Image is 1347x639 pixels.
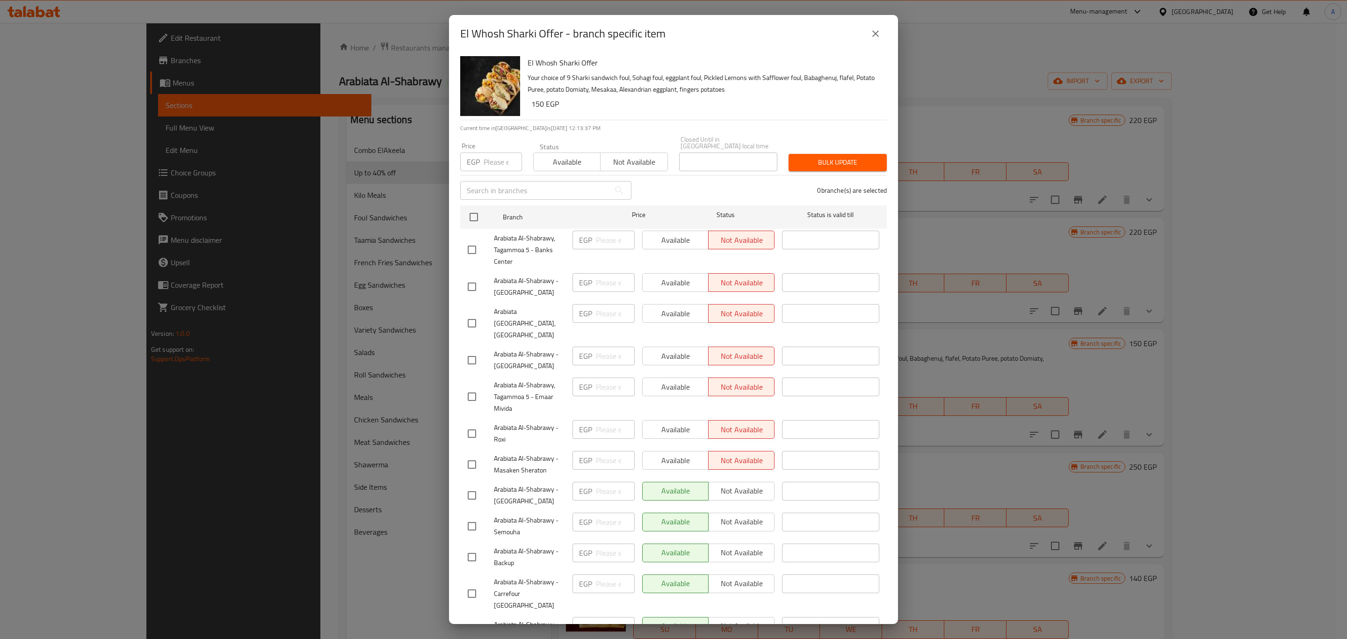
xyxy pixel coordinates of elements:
[579,455,592,466] p: EGP
[596,347,635,365] input: Please enter price
[579,350,592,362] p: EGP
[494,232,565,268] span: Arabiata Al-Shabrawy, Tagammoa 5 - Banks Center
[503,211,600,223] span: Branch
[782,209,879,221] span: Status is valid till
[494,306,565,341] span: Arabiata [GEOGRAPHIC_DATA], [GEOGRAPHIC_DATA]
[604,155,664,169] span: Not available
[596,482,635,501] input: Please enter price
[460,26,666,41] h2: El Whosh Sharki Offer - branch specific item
[460,124,887,132] p: Current time in [GEOGRAPHIC_DATA] is [DATE] 12:13:37 PM
[600,152,667,171] button: Not available
[596,617,635,636] input: Please enter price
[596,273,635,292] input: Please enter price
[864,22,887,45] button: close
[528,72,879,95] p: Your choice of 9 Sharki sandwich foul, Sohagi foul, eggplant foul, Pickled Lemons with Safflower ...
[579,486,592,497] p: EGP
[817,186,887,195] p: 0 branche(s) are selected
[484,152,522,171] input: Please enter price
[596,231,635,249] input: Please enter price
[467,156,480,167] p: EGP
[796,157,879,168] span: Bulk update
[494,349,565,372] span: Arabiata Al-Shabrawy - [GEOGRAPHIC_DATA]
[596,304,635,323] input: Please enter price
[596,544,635,562] input: Please enter price
[494,545,565,569] span: Arabiata Al-Shabrawy - Backup
[579,621,592,632] p: EGP
[579,234,592,246] p: EGP
[494,576,565,611] span: Arabiata Al-Shabrawy - Carrefour [GEOGRAPHIC_DATA]
[460,181,610,200] input: Search in branches
[494,379,565,414] span: Arabiata Al-Shabrawy, Tagammoa 5 - Emaar Mivida
[596,513,635,531] input: Please enter price
[579,578,592,589] p: EGP
[494,484,565,507] span: Arabiata Al-Shabrawy - [GEOGRAPHIC_DATA]
[579,277,592,288] p: EGP
[608,209,670,221] span: Price
[460,56,520,116] img: El Whosh Sharki Offer
[579,424,592,435] p: EGP
[494,275,565,298] span: Arabiata Al-Shabrawy - [GEOGRAPHIC_DATA]
[494,422,565,445] span: Arabiata Al-Shabrawy - Roxi
[596,451,635,470] input: Please enter price
[596,574,635,593] input: Please enter price
[494,515,565,538] span: Arabiata Al-Shabrawy - Semouha
[528,56,879,69] h6: El Whosh Sharki Offer
[596,420,635,439] input: Please enter price
[579,308,592,319] p: EGP
[494,453,565,476] span: Arabiata Al-Shabrawy - Masaken Sheraton
[531,97,879,110] h6: 150 EGP
[537,155,597,169] span: Available
[789,154,887,171] button: Bulk update
[533,152,601,171] button: Available
[596,378,635,396] input: Please enter price
[579,381,592,392] p: EGP
[579,547,592,559] p: EGP
[579,516,592,528] p: EGP
[677,209,775,221] span: Status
